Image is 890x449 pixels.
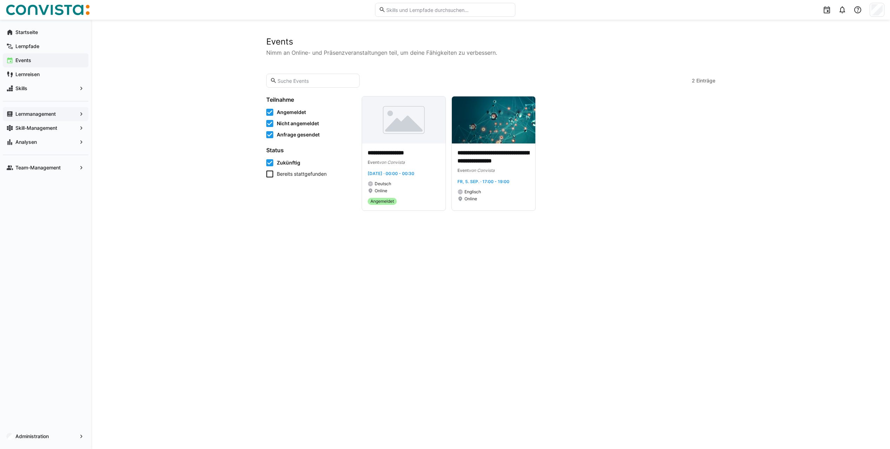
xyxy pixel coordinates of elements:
[266,96,353,103] h4: Teilnahme
[368,171,414,176] span: [DATE] · 00:00 - 00:30
[375,188,387,194] span: Online
[692,77,695,84] span: 2
[469,168,495,173] span: von Convista
[464,189,481,195] span: Englisch
[452,96,535,143] img: image
[375,181,391,187] span: Deutsch
[386,7,511,13] input: Skills und Lernpfade durchsuchen…
[277,170,327,177] span: Bereits stattgefunden
[370,199,394,204] span: Angemeldet
[379,160,405,165] span: von Convista
[277,120,319,127] span: Nicht angemeldet
[696,77,715,84] span: Einträge
[266,48,715,57] p: Nimm an Online- und Präsenzveranstaltungen teil, um deine Fähigkeiten zu verbessern.
[277,159,300,166] span: Zukünftig
[457,168,469,173] span: Event
[277,78,356,84] input: Suche Events
[266,147,353,154] h4: Status
[277,109,306,116] span: Angemeldet
[368,160,379,165] span: Event
[266,36,715,47] h2: Events
[464,196,477,202] span: Online
[277,131,320,138] span: Anfrage gesendet
[362,96,446,143] img: image
[457,179,509,184] span: Fr, 5. Sep. · 17:00 - 19:00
